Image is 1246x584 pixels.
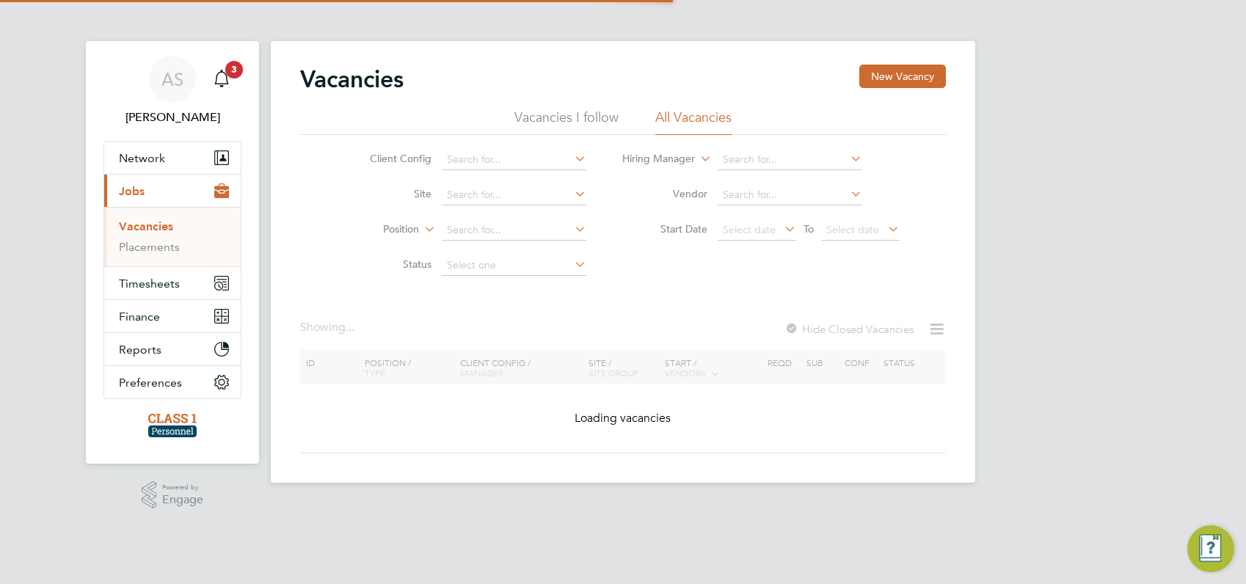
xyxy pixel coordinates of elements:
[119,184,145,198] span: Jobs
[655,109,732,135] li: All Vacancies
[1187,525,1234,572] button: Engage Resource Center
[162,494,203,506] span: Engage
[119,376,182,390] span: Preferences
[104,175,241,207] button: Jobs
[611,152,695,167] label: Hiring Manager
[104,142,241,174] button: Network
[623,187,707,200] label: Vendor
[86,41,259,464] nav: Main navigation
[347,152,431,165] label: Client Config
[104,333,241,365] button: Reports
[300,65,404,94] h2: Vacancies
[723,223,776,236] span: Select date
[103,414,241,437] a: Go to home page
[142,481,204,509] a: Powered byEngage
[119,277,180,291] span: Timesheets
[718,150,862,170] input: Search for...
[300,320,357,335] div: Showing
[347,187,431,200] label: Site
[207,56,236,103] a: 3
[119,240,180,254] a: Placements
[347,258,431,271] label: Status
[119,151,165,165] span: Network
[104,366,241,398] button: Preferences
[442,150,586,170] input: Search for...
[859,65,946,88] button: New Vacancy
[119,310,160,324] span: Finance
[335,222,419,237] label: Position
[442,255,586,276] input: Select one
[623,222,707,236] label: Start Date
[514,109,619,135] li: Vacancies I follow
[784,322,914,336] label: Hide Closed Vacancies
[103,109,241,126] span: Angela Sabaroche
[162,481,203,494] span: Powered by
[346,320,354,335] span: ...
[103,56,241,126] a: AS[PERSON_NAME]
[826,223,879,236] span: Select date
[225,61,243,79] span: 3
[718,185,862,205] input: Search for...
[799,219,818,238] span: To
[442,185,586,205] input: Search for...
[104,300,241,332] button: Finance
[161,70,183,89] span: AS
[148,414,197,437] img: class1personnel-logo-retina.png
[119,343,161,357] span: Reports
[442,220,586,241] input: Search for...
[104,267,241,299] button: Timesheets
[104,207,241,266] div: Jobs
[119,219,173,233] a: Vacancies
